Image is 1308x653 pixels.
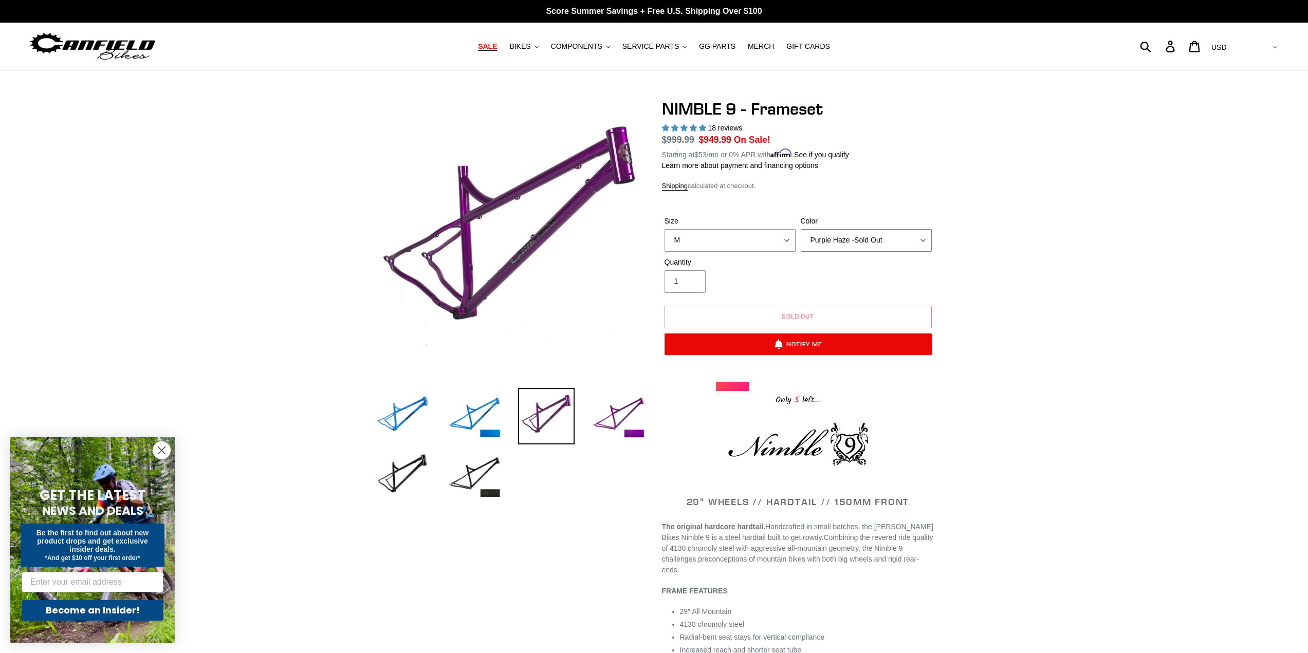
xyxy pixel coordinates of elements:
span: GIFT CARDS [786,42,830,51]
span: GG PARTS [699,42,735,51]
span: BIKES [509,42,530,51]
span: 5 [791,394,802,406]
a: GIFT CARDS [781,40,835,53]
span: Affirm [770,149,792,158]
img: Load image into Gallery viewer, NIMBLE 9 - Frameset [590,388,647,444]
button: COMPONENTS [546,40,615,53]
button: Close dialog [153,441,171,459]
img: Load image into Gallery viewer, NIMBLE 9 - Frameset [374,447,431,504]
div: Only left... [716,391,880,407]
span: *And get $10 off your first order* [45,554,140,562]
button: Sold out [665,306,932,328]
input: Search [1146,35,1172,58]
span: $949.99 [699,135,731,145]
span: Sold out [782,312,815,320]
a: GG PARTS [694,40,741,53]
span: 18 reviews [708,124,742,132]
span: 4.89 stars [662,124,708,132]
span: Combining the revered ride quality of 4130 chromoly steel with aggressive all-mountain geometry, ... [662,533,933,574]
label: Color [801,216,932,227]
img: Load image into Gallery viewer, NIMBLE 9 - Frameset [518,388,575,444]
span: MERCH [748,42,774,51]
span: SALE [478,42,497,51]
a: Shipping [662,182,688,191]
p: Starting at /mo or 0% APR with . [662,147,849,160]
span: GET THE LATEST [40,486,145,505]
span: NEWS AND DEALS [42,502,143,519]
img: Load image into Gallery viewer, NIMBLE 9 - Frameset [374,388,431,444]
button: SERVICE PARTS [617,40,692,53]
div: calculated at checkout. [662,181,934,191]
img: Load image into Gallery viewer, NIMBLE 9 - Frameset [446,388,503,444]
a: See if you qualify - Learn more about Affirm Financing (opens in modal) [794,151,849,159]
span: 29" WHEELS // HARDTAIL // 150MM FRONT [687,496,910,508]
button: Become an Insider! [22,600,163,621]
h1: NIMBLE 9 - Frameset [662,99,934,119]
span: Be the first to find out about new product drops and get exclusive insider deals. [36,529,149,553]
a: MERCH [743,40,779,53]
span: Radial-bent seat stays for vertical compliance [680,633,825,641]
a: SALE [473,40,502,53]
a: Learn more about payment and financing options [662,161,818,170]
input: Enter your email address [22,572,163,592]
label: Size [665,216,796,227]
span: Handcrafted in small batches, the [PERSON_NAME] Bikes Nimble 9 is a steel hardtail built to get r... [662,523,933,542]
span: On Sale! [734,133,770,146]
span: SERVICE PARTS [622,42,679,51]
label: Quantity [665,257,796,268]
span: 29″ All Mountain [680,607,732,615]
span: COMPONENTS [551,42,602,51]
b: FRAME FEATURES [662,587,728,595]
button: Notify Me [665,333,932,355]
s: $999.99 [662,135,694,145]
img: Canfield Bikes [28,30,157,63]
strong: The original hardcore hardtail. [662,523,765,531]
button: BIKES [504,40,543,53]
span: 4130 chromoly steel [680,620,744,628]
img: Load image into Gallery viewer, NIMBLE 9 - Frameset [446,447,503,504]
span: $53 [694,151,706,159]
